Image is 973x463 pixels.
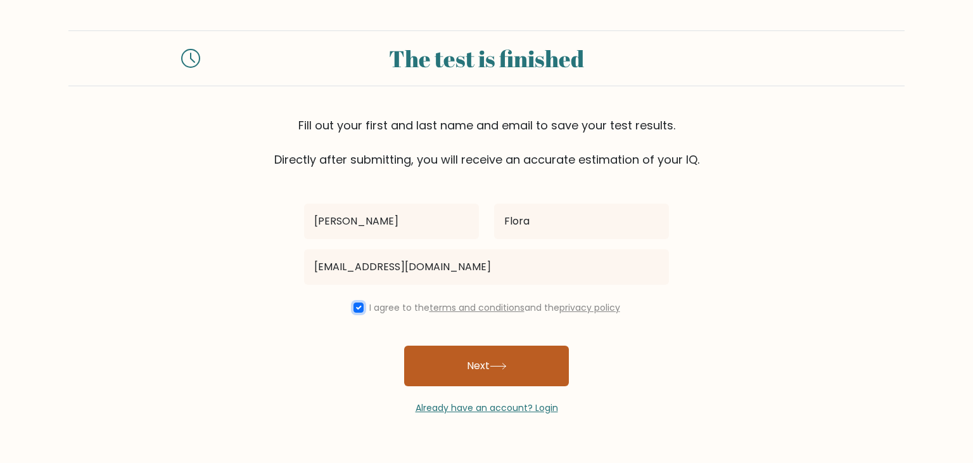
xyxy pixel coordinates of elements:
[304,249,669,285] input: Email
[494,204,669,239] input: Last name
[429,301,525,314] a: terms and conditions
[304,204,479,239] input: First name
[215,41,758,75] div: The test is finished
[68,117,905,168] div: Fill out your first and last name and email to save your test results. Directly after submitting,...
[369,301,620,314] label: I agree to the and the
[404,346,569,386] button: Next
[559,301,620,314] a: privacy policy
[416,401,558,414] a: Already have an account? Login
